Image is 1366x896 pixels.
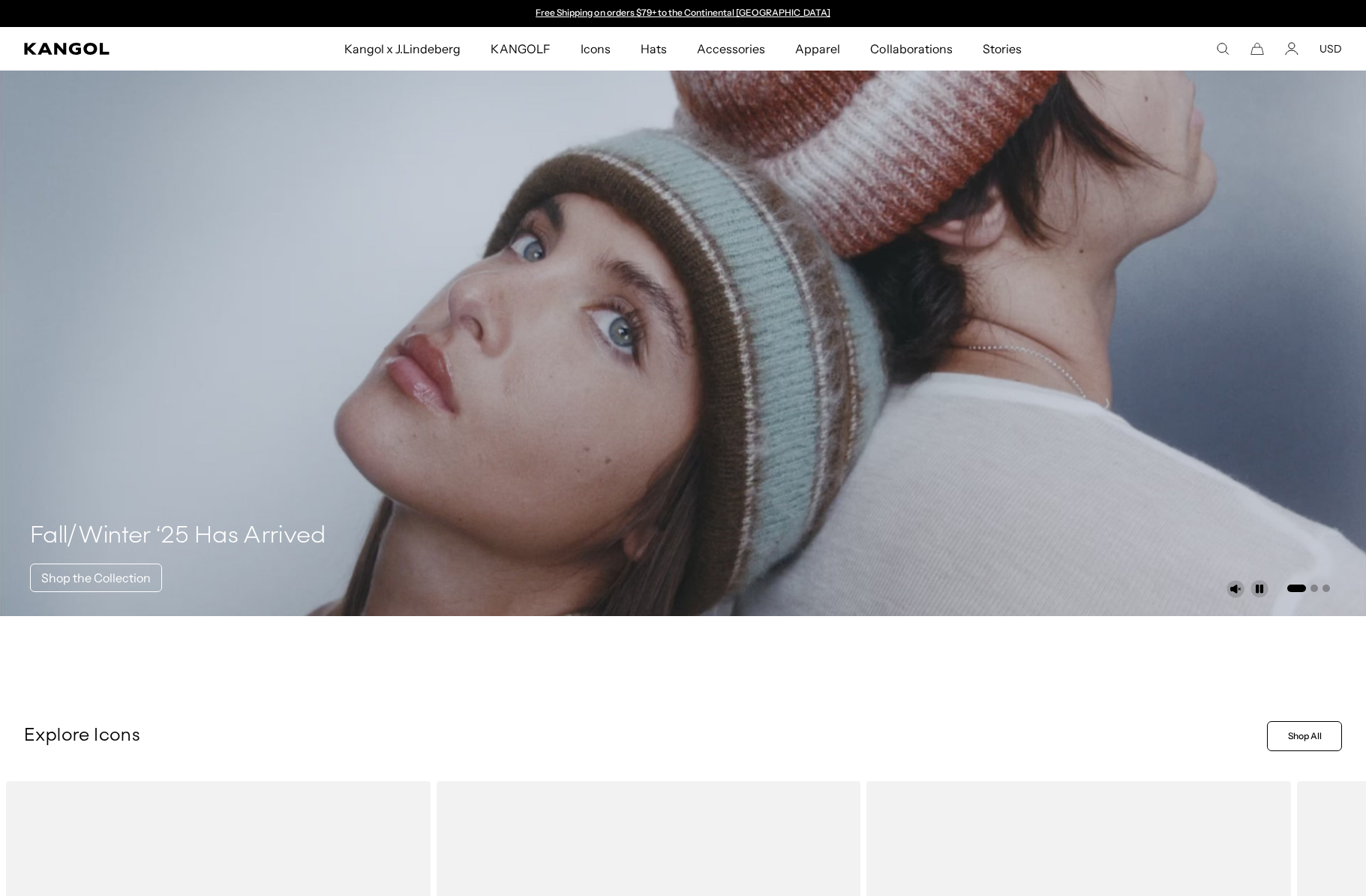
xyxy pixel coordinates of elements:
button: Go to slide 2 [1310,585,1318,592]
button: Pause [1250,580,1268,598]
button: Go to slide 3 [1322,585,1330,592]
a: Shop All [1267,721,1342,751]
a: Shop the Collection [30,564,162,592]
button: USD [1319,42,1342,56]
a: Kangol x J.Lindeberg [329,27,476,71]
a: Account [1285,42,1298,56]
a: Collaborations [855,27,967,71]
a: Hats [626,27,682,71]
button: Unmute [1226,580,1244,598]
button: Cart [1250,42,1264,56]
span: Kangol x J.Lindeberg [344,27,461,71]
span: Apparel [795,27,840,71]
a: Kangol [24,43,227,55]
div: 1 of 2 [529,8,838,20]
a: Free Shipping on orders $79+ to the Continental [GEOGRAPHIC_DATA] [536,7,830,18]
a: Stories [968,27,1037,71]
h4: Fall/Winter ‘25 Has Arrived [30,522,326,552]
a: Icons [566,27,626,71]
a: Accessories [682,27,780,71]
button: Go to slide 1 [1287,585,1306,592]
a: Apparel [780,27,855,71]
ul: Select a slide to show [1286,582,1330,594]
span: Collaborations [870,27,952,71]
p: Explore Icons [24,725,1261,747]
span: Hats [641,27,667,71]
a: KANGOLF [476,27,565,71]
div: Announcement [529,8,838,20]
span: KANGOLF [491,27,550,71]
span: Icons [581,27,611,71]
summary: Search here [1216,42,1229,56]
span: Stories [983,27,1022,71]
slideshow-component: Announcement bar [529,8,838,20]
span: Accessories [697,27,765,71]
